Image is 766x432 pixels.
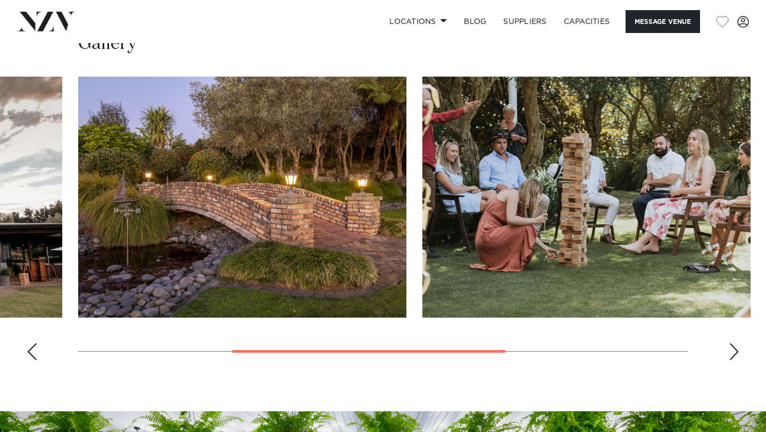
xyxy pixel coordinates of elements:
a: SUPPLIERS [495,10,555,33]
a: BLOG [455,10,495,33]
button: Message Venue [626,10,700,33]
a: Locations [381,10,455,33]
swiper-slide: 2 / 4 [78,77,406,318]
swiper-slide: 3 / 4 [422,77,751,318]
img: nzv-logo.png [17,12,75,31]
a: Capacities [555,10,619,33]
h2: Gallery [78,32,137,56]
